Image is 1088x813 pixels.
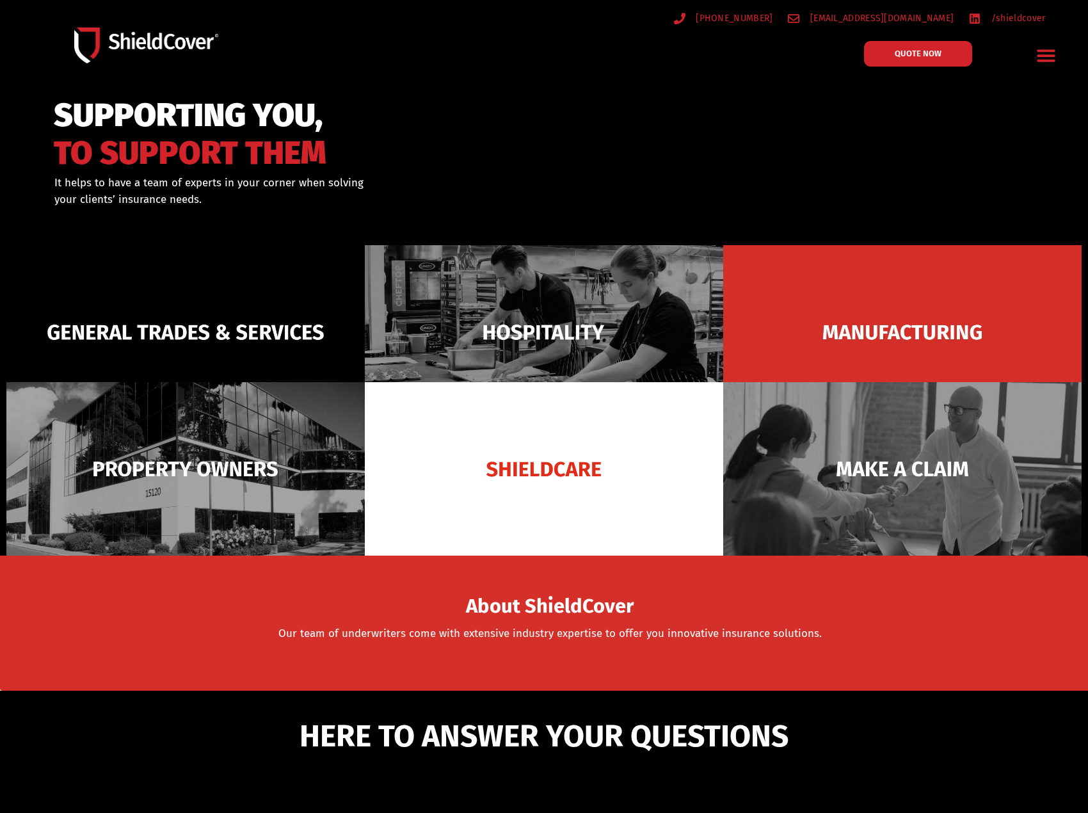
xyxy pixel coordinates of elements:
[895,49,941,58] span: QUOTE NOW
[864,41,972,67] a: QUOTE NOW
[674,10,773,26] a: [PHONE_NUMBER]
[54,102,326,129] span: SUPPORTING YOU,
[692,10,772,26] span: [PHONE_NUMBER]
[278,627,822,640] a: Our team of underwriters come with extensive industry expertise to offer you innovative insurance...
[1031,40,1061,70] div: Menu Toggle
[807,10,954,26] span: [EMAIL_ADDRESS][DOMAIN_NAME]
[466,599,634,615] span: About ShieldCover
[54,175,609,207] div: It helps to have a team of experts in your corner when solving
[74,28,218,63] img: Shield-Cover-Underwriting-Australia-logo-full
[788,10,954,26] a: [EMAIL_ADDRESS][DOMAIN_NAME]
[466,602,634,615] a: About ShieldCover
[163,721,925,752] h5: HERE TO ANSWER YOUR QUESTIONS
[54,191,609,208] p: your clients’ insurance needs.
[988,10,1046,26] span: /shieldcover
[969,10,1045,26] a: /shieldcover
